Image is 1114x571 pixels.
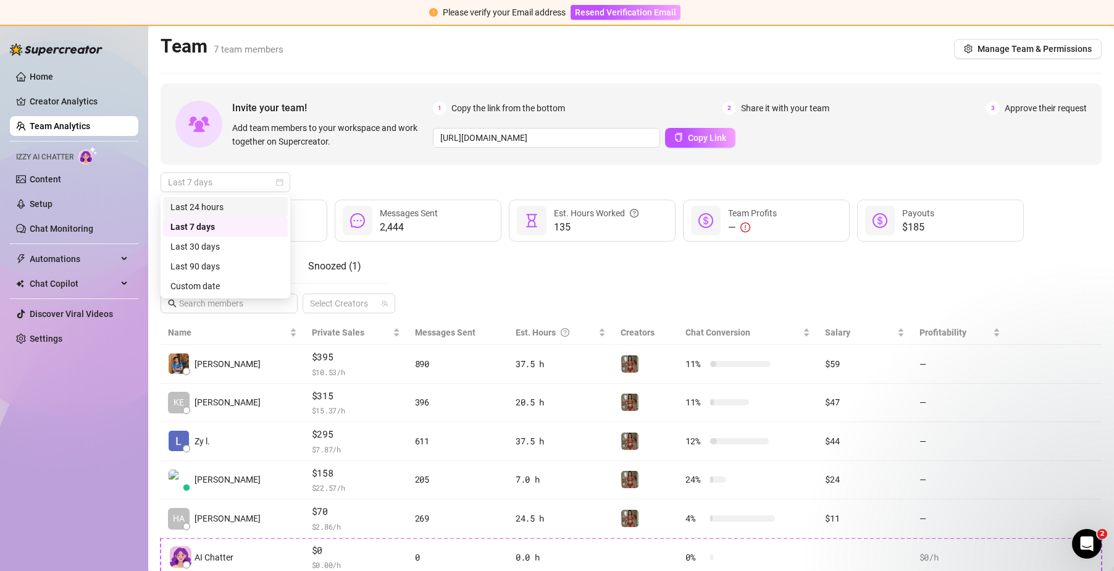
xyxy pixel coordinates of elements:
span: setting [964,44,973,53]
div: Last 30 days [170,240,280,253]
td: — [912,384,1008,423]
div: $24 [825,473,904,486]
a: Content [30,174,61,184]
span: HA [173,512,185,525]
div: 396 [415,395,501,409]
h2: Team [161,35,283,58]
div: $11 [825,512,904,525]
div: $47 [825,395,904,409]
span: Share it with your team [741,101,829,115]
button: Resend Verification Email [571,5,681,20]
span: Approve their request [1005,101,1087,115]
span: $315 [312,389,400,404]
span: $ 7.87 /h [312,443,400,455]
img: Greek [621,355,639,373]
div: 7.0 h [516,473,606,486]
span: $185 [902,220,934,235]
span: dollar-circle [698,213,713,228]
span: search [168,299,177,308]
span: Invite your team! [232,100,433,116]
img: Zy lei [169,431,189,451]
input: Search members [179,297,280,310]
span: 11 % [685,395,705,409]
button: Copy Link [665,128,735,148]
span: Name [168,326,287,339]
a: Settings [30,334,62,344]
span: [PERSON_NAME] [195,473,261,486]
a: Discover Viral Videos [30,309,113,319]
div: 24.5 h [516,512,606,525]
span: Automations [30,249,117,269]
span: hourglass [524,213,539,228]
span: [PERSON_NAME] [195,357,261,371]
div: — [728,220,777,235]
span: 135 [554,220,639,235]
td: — [912,422,1008,461]
span: copy [674,133,683,142]
div: Last 7 days [163,217,288,237]
span: Messages Sent [380,208,438,218]
span: 3 [986,101,1000,115]
span: Add team members to your workspace and work together on Supercreator. [232,121,428,148]
span: 0 % [685,551,705,564]
div: 0 [415,551,501,564]
span: team [381,300,388,307]
img: Greek [621,471,639,488]
span: Payouts [902,208,934,218]
span: $ 0.00 /h [312,559,400,571]
div: Custom date [163,276,288,296]
div: Last 24 hours [163,197,288,217]
span: [PERSON_NAME] [195,512,261,525]
span: exclamation-circle [429,8,438,17]
span: message [350,213,365,228]
iframe: Intercom live chat [1072,529,1102,559]
img: Alva K [169,470,189,490]
span: 2 [1097,529,1107,539]
span: Manage Team & Permissions [978,44,1092,54]
a: Home [30,72,53,82]
span: 7 team members [214,44,283,55]
div: 205 [415,473,501,486]
div: 20.5 h [516,395,606,409]
img: AI Chatter [78,146,98,164]
div: Est. Hours [516,326,596,339]
img: Chat Copilot [16,279,24,288]
span: 24 % [685,473,705,486]
span: Copy the link from the bottom [451,101,565,115]
span: Chat Conversion [685,328,750,337]
div: 37.5 h [516,357,606,371]
span: Team Profits [728,208,777,218]
img: logo-BBDzfeDw.svg [10,43,103,56]
span: Snoozed ( 1 ) [308,260,361,272]
span: Salary [825,328,850,337]
div: 611 [415,434,501,448]
div: 37.5 h [516,434,606,448]
span: dollar-circle [873,213,887,228]
div: Last 90 days [163,256,288,276]
button: Manage Team & Permissions [954,39,1102,59]
span: $158 [312,466,400,481]
span: 12 % [685,434,705,448]
td: — [912,499,1008,538]
span: 2 [722,101,736,115]
span: $70 [312,504,400,519]
a: Chat Monitoring [30,224,93,234]
img: Greek [621,394,639,411]
div: Please verify your Email address [443,6,566,19]
div: Est. Hours Worked [554,206,639,220]
td: — [912,345,1008,384]
span: Last 7 days [168,173,283,192]
span: exclamation-circle [740,222,750,232]
span: $395 [312,350,400,365]
span: $0 [312,543,400,558]
a: Team Analytics [30,121,90,131]
span: Copy Link [688,133,726,143]
span: Resend Verification Email [575,7,676,17]
img: Greek [621,510,639,527]
span: $ 15.37 /h [312,404,400,417]
span: 1 [433,101,446,115]
span: $ 22.57 /h [312,481,400,494]
span: $ 2.86 /h [312,520,400,533]
span: question-circle [630,206,639,220]
img: izzy-ai-chatter-avatar-DDCN_rTZ.svg [170,546,191,568]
